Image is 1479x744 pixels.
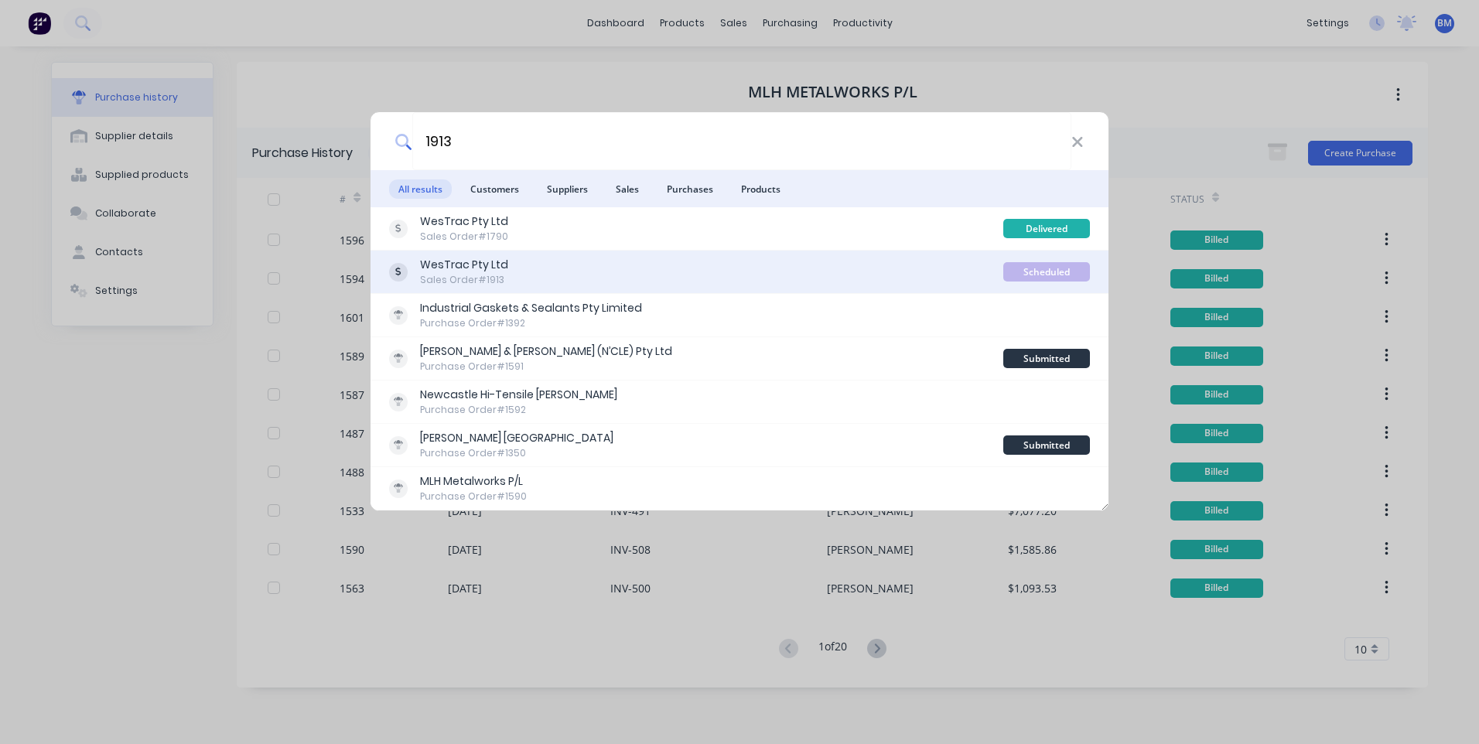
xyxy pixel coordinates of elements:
div: Purchase Order #1392 [420,316,642,330]
div: Purchase Order #1592 [420,403,617,417]
span: Purchases [658,179,722,199]
div: WesTrac Pty Ltd [420,257,508,273]
input: Start typing a customer or supplier name to create a new order... [412,112,1071,170]
div: Sales Order #1790 [420,230,508,244]
span: Products [732,179,790,199]
div: WesTrac Pty Ltd [420,213,508,230]
span: Customers [461,179,528,199]
div: Billed [1003,392,1090,411]
div: [PERSON_NAME] [GEOGRAPHIC_DATA] [420,430,613,446]
div: Billed [1003,479,1090,498]
div: Submitted [1003,435,1090,455]
span: All results [389,179,452,199]
div: MLH Metalworks P/L [420,473,527,490]
div: [PERSON_NAME] & [PERSON_NAME] (N’CLE) Pty Ltd [420,343,672,360]
div: Sales Order #1913 [420,273,508,287]
div: Industrial Gaskets & Sealants Pty Limited [420,300,642,316]
div: Billed [1003,305,1090,325]
div: Newcastle Hi-Tensile [PERSON_NAME] [420,387,617,403]
div: Purchase Order #1590 [420,490,527,503]
div: Scheduled [1003,262,1090,282]
div: Purchase Order #1591 [420,360,672,374]
span: Sales [606,179,648,199]
div: Purchase Order #1350 [420,446,613,460]
span: Suppliers [538,179,597,199]
div: Delivered [1003,219,1090,238]
div: Submitted [1003,349,1090,368]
